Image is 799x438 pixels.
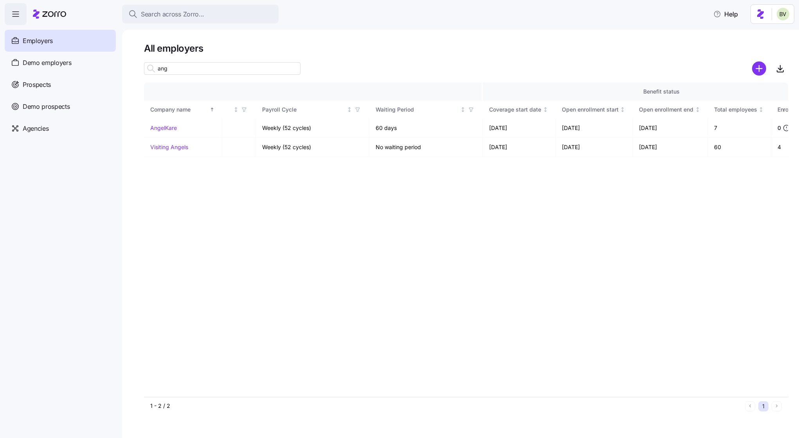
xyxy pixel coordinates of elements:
td: [DATE] [633,138,708,157]
th: Coverage start dateNot sorted [483,101,556,119]
span: Search across Zorro... [141,9,204,19]
td: Weekly (52 cycles) [256,119,369,138]
div: Total employees [714,105,757,114]
a: Demo prospects [5,96,116,117]
span: Demo employers [23,58,72,68]
div: Not sorted [620,107,625,112]
td: [DATE] [556,119,633,138]
th: Open enrollment endNot sorted [633,101,708,119]
a: Agencies [5,117,116,139]
div: Not sorted [543,107,548,112]
div: Sorted ascending [209,107,215,112]
td: Weekly (52 cycles) [256,138,369,157]
a: Visiting Angels [150,143,188,151]
td: [DATE] [556,138,633,157]
span: Demo prospects [23,102,70,112]
div: Open enrollment end [639,105,693,114]
th: Total employeesNot sorted [708,101,772,119]
button: Next page [772,401,782,411]
td: 7 [708,119,772,138]
div: Waiting Period [376,105,459,114]
input: Search employer [144,62,301,75]
div: Payroll Cycle [262,105,345,114]
button: Previous page [745,401,755,411]
div: Not sorted [347,107,352,112]
td: [DATE] [633,119,708,138]
td: [DATE] [483,119,556,138]
th: Payroll CycleNot sorted [256,101,369,119]
div: Not sorted [460,107,466,112]
div: Not sorted [695,107,700,112]
span: Prospects [23,80,51,90]
a: Demo employers [5,52,116,74]
th: Open enrollment startNot sorted [556,101,633,119]
th: Waiting PeriodNot sorted [369,101,483,119]
div: Not sorted [233,107,239,112]
div: Open enrollment start [562,105,619,114]
a: Prospects [5,74,116,96]
span: Help [713,9,738,19]
img: 676487ef2089eb4995defdc85707b4f5 [777,8,789,20]
div: 1 - 2 / 2 [150,402,742,410]
span: 0 [777,124,781,132]
a: Employers [5,30,116,52]
td: 60 [708,138,772,157]
button: Search across Zorro... [122,5,279,23]
div: Not sorted [758,107,764,112]
button: Help [707,6,744,22]
svg: add icon [752,61,766,76]
td: 60 days [369,119,483,138]
td: No waiting period [369,138,483,157]
button: 1 [758,401,768,411]
div: Coverage start date [489,105,541,114]
span: Employers [23,36,53,46]
span: Agencies [23,124,49,133]
th: Company nameSorted ascending [144,101,222,119]
td: [DATE] [483,138,556,157]
a: AngelKare [150,124,177,132]
div: Company name [150,105,208,114]
h1: All employers [144,42,788,54]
